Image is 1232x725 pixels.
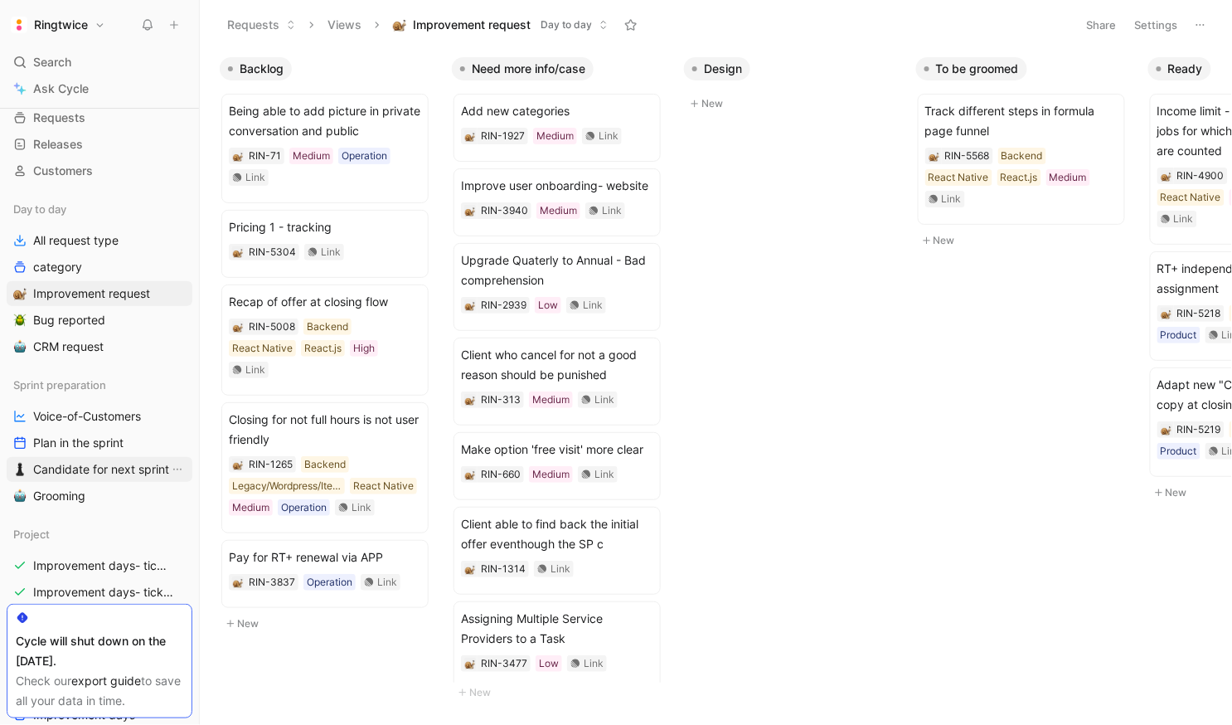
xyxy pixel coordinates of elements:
[916,231,1135,251] button: New
[684,57,750,80] button: Design
[213,50,445,642] div: BacklogNew
[929,152,939,162] img: 🐌
[232,340,293,357] div: React Native
[13,287,27,300] img: 🐌
[1001,169,1038,186] div: React.js
[1161,443,1197,460] div: Product
[342,148,387,164] div: Operation
[304,456,346,473] div: Backend
[33,259,82,275] span: category
[464,394,476,406] button: 🐌
[461,176,653,196] span: Improve user onboarding- website
[929,169,989,186] div: React Native
[249,456,293,473] div: RIN-1265
[10,337,30,357] button: 🤖
[481,128,525,144] div: RIN-1927
[481,202,528,219] div: RIN-3940
[481,655,527,672] div: RIN-3477
[461,440,653,460] span: Make option 'free visit' more clear
[232,150,244,162] button: 🐌
[445,50,677,711] div: Need more info/caseNew
[464,563,476,575] div: 🐌
[7,255,192,280] a: category
[945,148,990,164] div: RIN-5568
[393,18,406,32] img: 🐌
[464,130,476,142] button: 🐌
[220,614,439,634] button: New
[7,484,192,508] a: 🤖Grooming
[307,574,352,591] div: Operation
[169,461,186,478] button: View actions
[33,338,104,355] span: CRM request
[916,57,1027,80] button: To be groomed
[454,168,661,236] a: Improve user onboarding- websiteMediumLink
[229,101,421,141] span: Being able to add picture in private conversation and public
[221,285,429,396] a: Recap of offer at closing flowBackendReact NativeReact.jsHighLink
[454,243,661,331] a: Upgrade Quaterly to Annual - Bad comprehensionLowLink
[232,321,244,333] button: 🐌
[33,285,150,302] span: Improvement request
[220,12,303,37] button: Requests
[221,94,429,203] a: Being able to add picture in private conversation and publicMediumOperationLink
[461,101,653,121] span: Add new categories
[249,574,295,591] div: RIN-3837
[232,577,244,588] button: 🐌
[7,372,192,397] div: Sprint preparation
[320,12,369,37] button: Views
[1161,189,1221,206] div: React Native
[464,205,476,217] button: 🐌
[536,128,574,144] div: Medium
[221,540,429,608] a: Pay for RT+ renewal via APPOperationLink
[7,132,192,157] a: Releases
[7,522,192,547] div: Project
[452,683,671,703] button: New
[229,292,421,312] span: Recap of offer at closing flow
[1177,168,1225,184] div: RIN-4900
[602,202,622,219] div: Link
[233,578,243,588] img: 🐌
[942,191,962,207] div: Link
[33,79,89,99] span: Ask Cycle
[461,609,653,649] span: Assigning Multiple Service Providers to a Task
[551,561,570,577] div: Link
[464,469,476,480] button: 🐌
[281,499,327,516] div: Operation
[13,201,66,217] span: Day to day
[304,340,342,357] div: React.js
[465,207,475,217] img: 🐌
[220,57,292,80] button: Backlog
[583,297,603,314] div: Link
[229,410,421,450] span: Closing for not full hours is not user friendly
[13,340,27,353] img: 🤖
[464,658,476,669] button: 🐌
[221,210,429,278] a: Pricing 1 - trackingLink
[481,297,526,314] div: RIN-2939
[532,466,570,483] div: Medium
[454,338,661,426] a: Client who cancel for not a good reason should be punishedMediumLink
[461,251,653,290] span: Upgrade Quaterly to Annual - Bad comprehension
[353,478,414,494] div: React Native
[34,17,88,32] h1: Ringtwice
[1079,13,1124,36] button: Share
[7,553,192,578] a: Improvement days- tickets ready
[7,404,192,429] a: Voice-of-Customers
[929,150,940,162] button: 🐌
[936,61,1019,77] span: To be groomed
[7,228,192,253] a: All request type
[33,52,71,72] span: Search
[1161,170,1172,182] button: 🐌
[240,61,284,77] span: Backlog
[599,128,618,144] div: Link
[249,319,295,335] div: RIN-5008
[13,377,106,393] span: Sprint preparation
[11,17,27,33] img: Ringtwice
[7,76,192,101] a: Ask Cycle
[1148,57,1211,80] button: Ready
[465,659,475,669] img: 🐌
[232,246,244,258] div: 🐌
[33,163,93,179] span: Customers
[1161,424,1172,435] button: 🐌
[7,457,192,482] a: ♟️Candidate for next sprintView actions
